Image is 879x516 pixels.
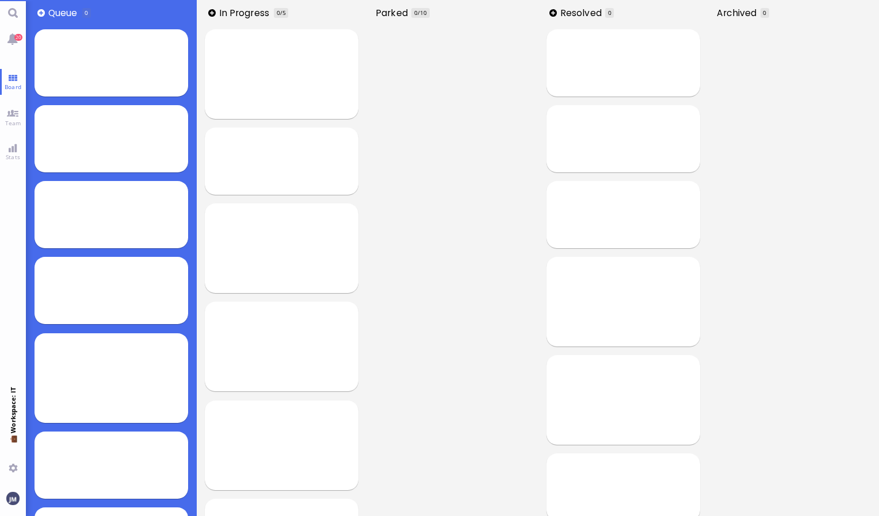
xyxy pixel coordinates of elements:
[208,9,216,17] button: Add
[48,6,81,20] span: Queue
[376,6,411,20] span: Parked
[37,9,45,17] button: Add
[219,6,273,20] span: In progress
[560,6,606,20] span: Resolved
[549,9,557,17] button: Add
[3,153,23,161] span: Stats
[85,9,88,17] span: 0
[2,119,24,127] span: Team
[717,6,760,20] span: Archived
[2,83,24,91] span: Board
[6,492,19,505] img: You
[418,9,427,17] span: /10
[9,433,17,459] span: 💼 Workspace: IT
[280,9,286,17] span: /5
[608,9,612,17] span: 0
[763,9,766,17] span: 0
[277,9,280,17] span: 0
[14,34,22,41] span: 20
[414,9,418,17] span: 0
